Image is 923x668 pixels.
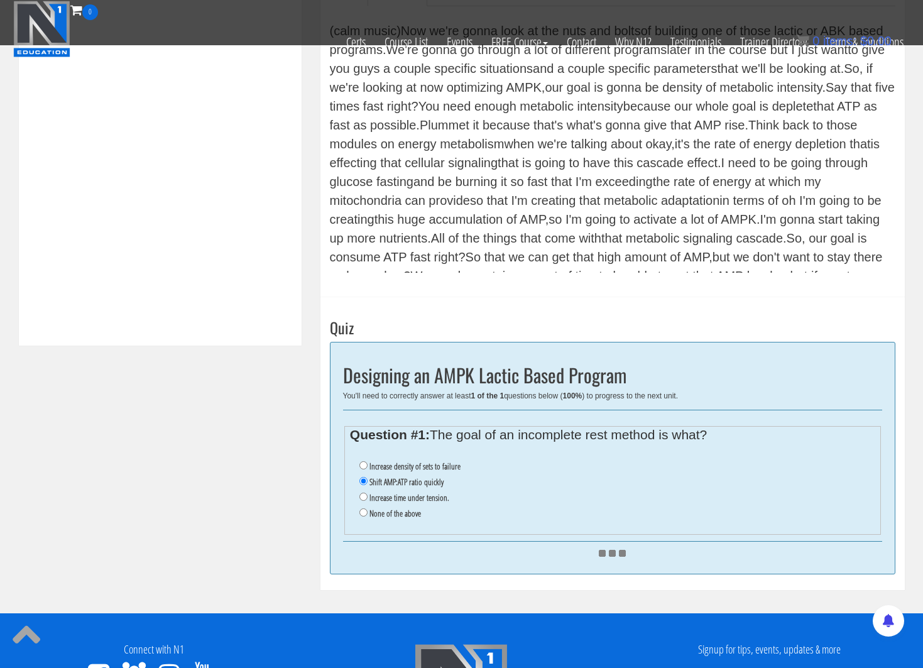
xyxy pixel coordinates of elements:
img: n1-education [13,1,70,57]
img: icon11.png [797,35,809,47]
h3: Quiz [330,319,895,336]
a: Contact [557,20,606,64]
span: 0 [812,34,819,48]
label: Increase density of sets to failure [369,461,461,471]
a: FREE Course [482,20,557,64]
span: 0 [82,4,98,20]
div: You'll need to correctly answer at least questions below ( ) to progress to the next unit. [343,391,882,400]
div: (calm music) of building one of those lactic or ABK based programs. We're gonna go through a lot ... [330,21,895,273]
a: Course List [375,20,437,64]
h4: Connect with N1 [9,643,298,656]
b: 1 of the 1 [471,391,504,400]
h4: Signup for tips, events, updates & more [625,643,914,656]
label: Shift AMP:ATP ratio quickly [369,477,444,487]
span: $ [860,34,867,48]
a: 0 items: $0.00 [797,34,892,48]
label: None of the above [369,508,421,518]
a: Certs [337,20,375,64]
legend: The goal of an incomplete rest method is what? [350,430,875,440]
strong: Question #1: [350,427,430,442]
a: 0 [70,1,98,18]
b: 100% [563,391,582,400]
a: Terms & Conditions [816,20,913,64]
a: Testimonials [661,20,731,64]
bdi: 0.00 [860,34,892,48]
span: items: [823,34,856,48]
h2: Designing an AMPK Lactic Based Program [343,364,882,385]
a: Trainer Directory [731,20,816,64]
a: Why N1? [606,20,661,64]
label: Increase time under tension. [369,493,449,503]
a: Events [437,20,482,64]
img: ajax_loader.gif [599,550,626,557]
